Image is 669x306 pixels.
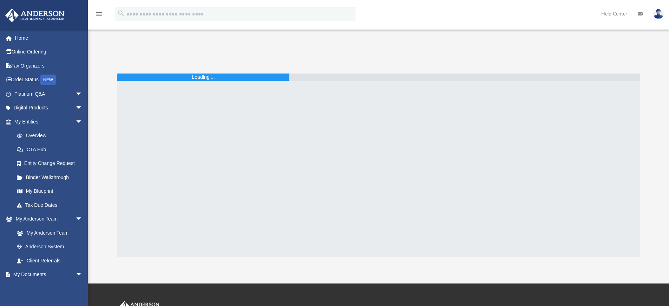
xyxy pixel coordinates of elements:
a: Entity Change Request [10,157,93,171]
a: Anderson System [10,240,90,254]
span: arrow_drop_down [76,101,90,115]
a: Order StatusNEW [5,73,93,87]
span: arrow_drop_down [76,212,90,227]
a: Online Ordering [5,45,93,59]
a: My Blueprint [10,184,90,198]
span: arrow_drop_down [76,115,90,129]
a: Tax Organizers [5,59,93,73]
span: arrow_drop_down [76,87,90,101]
a: Client Referrals [10,254,90,268]
span: arrow_drop_down [76,268,90,282]
img: Anderson Advisors Platinum Portal [3,8,67,22]
a: My Anderson Team [10,226,86,240]
div: Loading ... [192,74,215,81]
a: My Anderson Teamarrow_drop_down [5,212,90,226]
a: Tax Due Dates [10,198,93,212]
a: menu [95,13,103,18]
i: search [117,9,125,17]
a: Binder Walkthrough [10,170,93,184]
a: Platinum Q&Aarrow_drop_down [5,87,93,101]
img: User Pic [653,9,664,19]
a: Overview [10,129,93,143]
a: My Entitiesarrow_drop_down [5,115,93,129]
div: NEW [40,75,56,85]
a: Digital Productsarrow_drop_down [5,101,93,115]
a: My Documentsarrow_drop_down [5,268,90,282]
i: menu [95,10,103,18]
a: Home [5,31,93,45]
a: CTA Hub [10,142,93,157]
a: Box [10,281,86,295]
